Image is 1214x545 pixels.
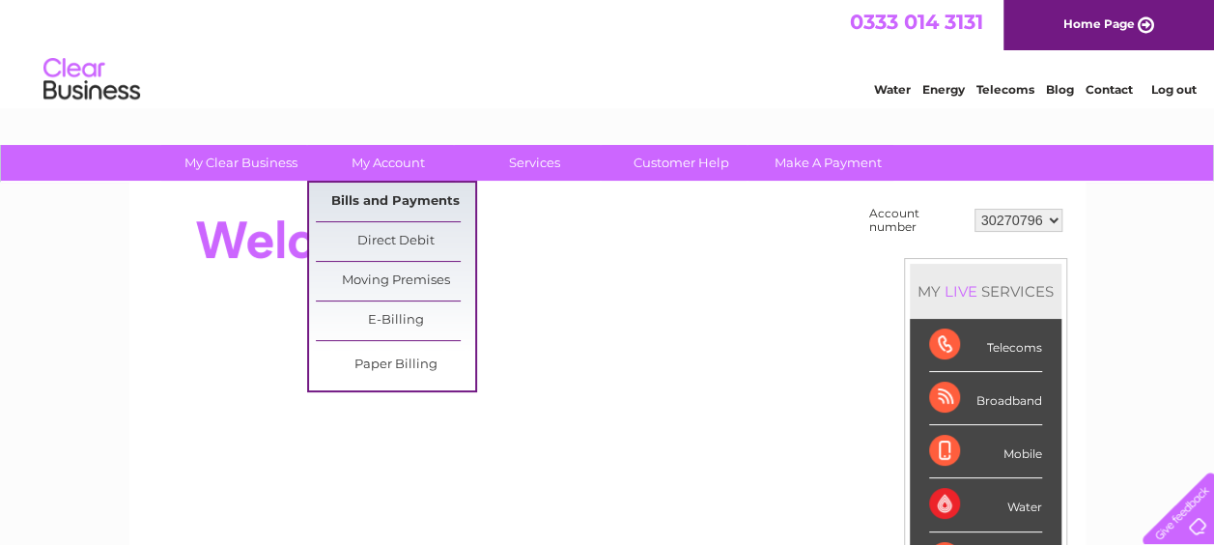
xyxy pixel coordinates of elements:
a: Paper Billing [316,346,475,385]
a: Customer Help [602,145,761,181]
a: Contact [1086,82,1133,97]
div: Water [929,478,1042,531]
a: Make A Payment [748,145,908,181]
img: logo.png [42,50,141,109]
div: Broadband [929,372,1042,425]
div: MY SERVICES [910,264,1061,319]
a: My Clear Business [161,145,321,181]
a: Telecoms [976,82,1034,97]
div: Mobile [929,425,1042,478]
a: Direct Debit [316,222,475,261]
div: Telecoms [929,319,1042,372]
td: Account number [864,202,970,239]
a: Moving Premises [316,262,475,301]
a: Water [874,82,911,97]
a: E-Billing [316,301,475,340]
a: 0333 014 3131 [850,10,983,34]
div: Clear Business is a trading name of Verastar Limited (registered in [GEOGRAPHIC_DATA] No. 3667643... [152,11,1064,94]
a: Bills and Payments [316,183,475,221]
a: My Account [308,145,467,181]
a: Log out [1150,82,1196,97]
a: Services [455,145,614,181]
a: Energy [922,82,965,97]
div: LIVE [941,282,981,301]
a: Blog [1046,82,1074,97]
